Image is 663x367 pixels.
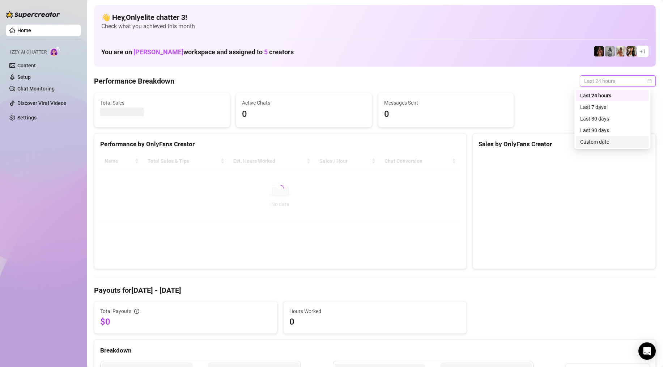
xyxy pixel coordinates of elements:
div: Performance by OnlyFans Creator [100,139,460,149]
span: Check what you achieved this month [101,22,649,30]
div: Last 7 days [576,101,649,113]
div: Custom date [580,138,645,146]
img: AdelDahan [626,46,637,56]
img: A [605,46,615,56]
span: info-circle [134,309,139,314]
span: Total Payouts [100,307,131,315]
h4: Payouts for [DATE] - [DATE] [94,285,656,295]
span: 0 [384,107,508,121]
span: Last 24 hours [584,76,651,87]
a: Home [17,28,31,33]
span: Messages Sent [384,99,508,107]
img: Green [616,46,626,56]
h4: Performance Breakdown [94,76,174,86]
span: + 1 [640,47,646,55]
span: Hours Worked [289,307,460,315]
a: Chat Monitoring [17,86,55,92]
a: Settings [17,115,37,121]
img: logo-BBDzfeDw.svg [6,11,60,18]
h1: You are on workspace and assigned to creators [101,48,294,56]
div: Breakdown [100,346,650,355]
img: AI Chatter [50,46,61,56]
span: $0 [100,316,271,328]
div: Last 90 days [580,126,645,134]
span: 0 [289,316,460,328]
div: Last 30 days [580,115,645,123]
h4: 👋 Hey, Onlyelite chatter 3 ! [101,12,649,22]
span: Total Sales [100,99,224,107]
div: Last 7 days [580,103,645,111]
span: Izzy AI Chatter [10,49,47,56]
span: Active Chats [242,99,366,107]
span: 5 [264,48,268,56]
span: [PERSON_NAME] [133,48,183,56]
div: Last 24 hours [576,90,649,101]
div: Open Intercom Messenger [638,342,656,360]
div: Sales by OnlyFans Creator [479,139,650,149]
span: loading [275,183,285,194]
div: Custom date [576,136,649,148]
a: Discover Viral Videos [17,100,66,106]
span: 0 [242,107,366,121]
a: Setup [17,74,31,80]
a: Content [17,63,36,68]
div: Last 24 hours [580,92,645,100]
div: Last 90 days [576,125,649,136]
div: Last 30 days [576,113,649,125]
span: calendar [647,79,652,83]
img: the_bohema [594,46,604,56]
